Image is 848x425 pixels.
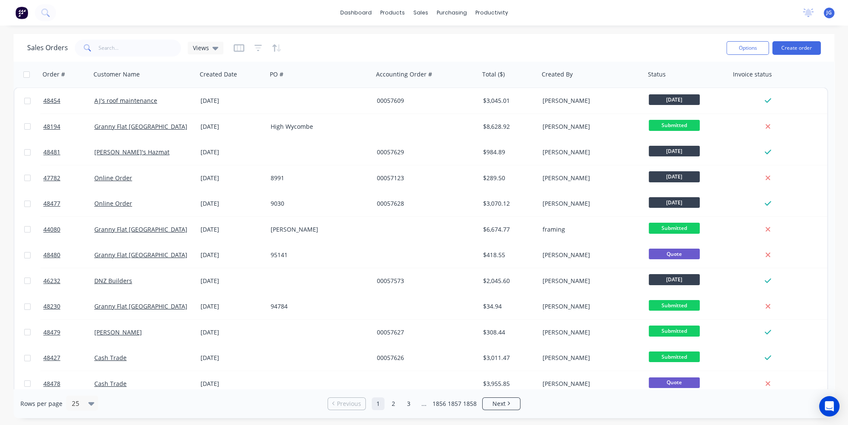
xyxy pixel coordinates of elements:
[433,397,446,410] a: Page 1856
[201,302,264,311] div: [DATE]
[94,251,187,259] a: Granny Flat [GEOGRAPHIC_DATA]
[648,70,666,79] div: Status
[432,6,471,19] div: purchasing
[43,268,94,294] a: 46232
[649,197,700,208] span: [DATE]
[377,199,471,208] div: 00057628
[43,320,94,345] a: 48479
[733,70,772,79] div: Invoice status
[649,94,700,105] span: [DATE]
[542,70,573,79] div: Created By
[94,380,127,388] a: Cash Trade
[819,396,840,416] div: Open Intercom Messenger
[43,302,60,311] span: 48230
[772,41,821,55] button: Create order
[649,223,700,233] span: Submitted
[336,6,376,19] a: dashboard
[271,199,365,208] div: 9030
[483,174,533,182] div: $289.50
[377,174,471,182] div: 00057123
[483,380,533,388] div: $3,955.85
[201,225,264,234] div: [DATE]
[27,44,68,52] h1: Sales Orders
[543,328,637,337] div: [PERSON_NAME]
[337,399,361,408] span: Previous
[201,122,264,131] div: [DATE]
[201,354,264,362] div: [DATE]
[43,217,94,242] a: 44080
[201,174,264,182] div: [DATE]
[483,302,533,311] div: $34.94
[94,148,170,156] a: [PERSON_NAME]'s Hazmat
[483,328,533,337] div: $308.44
[42,70,65,79] div: Order #
[649,377,700,388] span: Quote
[418,397,430,410] a: Jump forward
[201,328,264,337] div: [DATE]
[99,40,181,57] input: Search...
[543,148,637,156] div: [PERSON_NAME]
[448,397,461,410] a: Page 1857
[43,328,60,337] span: 48479
[543,174,637,182] div: [PERSON_NAME]
[43,225,60,234] span: 44080
[271,225,365,234] div: [PERSON_NAME]
[483,225,533,234] div: $6,674.77
[377,277,471,285] div: 00057573
[543,225,637,234] div: framing
[483,96,533,105] div: $3,045.01
[94,328,142,336] a: [PERSON_NAME]
[649,300,700,311] span: Submitted
[201,251,264,259] div: [DATE]
[543,354,637,362] div: [PERSON_NAME]
[201,96,264,105] div: [DATE]
[43,122,60,131] span: 48194
[15,6,28,19] img: Factory
[43,251,60,259] span: 48480
[94,122,187,130] a: Granny Flat [GEOGRAPHIC_DATA]
[471,6,512,19] div: productivity
[464,397,476,410] a: Page 1858
[271,302,365,311] div: 94784
[271,174,365,182] div: 8991
[20,399,62,408] span: Rows per page
[649,146,700,156] span: [DATE]
[649,351,700,362] span: Submitted
[377,354,471,362] div: 00057626
[543,122,637,131] div: [PERSON_NAME]
[271,122,365,131] div: High Wycombe
[482,70,505,79] div: Total ($)
[43,380,60,388] span: 48478
[483,251,533,259] div: $418.55
[94,277,132,285] a: DNZ Builders
[826,9,832,17] span: JG
[377,328,471,337] div: 00057627
[387,397,400,410] a: Page 2
[483,199,533,208] div: $3,070.12
[201,199,264,208] div: [DATE]
[201,380,264,388] div: [DATE]
[43,174,60,182] span: 47782
[43,165,94,191] a: 47782
[402,397,415,410] a: Page 3
[94,354,127,362] a: Cash Trade
[649,274,700,285] span: [DATE]
[94,96,157,105] a: AJ's roof maintenance
[543,380,637,388] div: [PERSON_NAME]
[649,326,700,336] span: Submitted
[43,371,94,397] a: 48478
[376,70,432,79] div: Accounting Order #
[200,70,237,79] div: Created Date
[201,277,264,285] div: [DATE]
[43,294,94,319] a: 48230
[372,397,384,410] a: Page 1 is your current page
[43,345,94,371] a: 48427
[543,302,637,311] div: [PERSON_NAME]
[43,148,60,156] span: 48481
[483,148,533,156] div: $984.89
[43,88,94,113] a: 48454
[43,354,60,362] span: 48427
[726,41,769,55] button: Options
[94,225,187,233] a: Granny Flat [GEOGRAPHIC_DATA]
[543,251,637,259] div: [PERSON_NAME]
